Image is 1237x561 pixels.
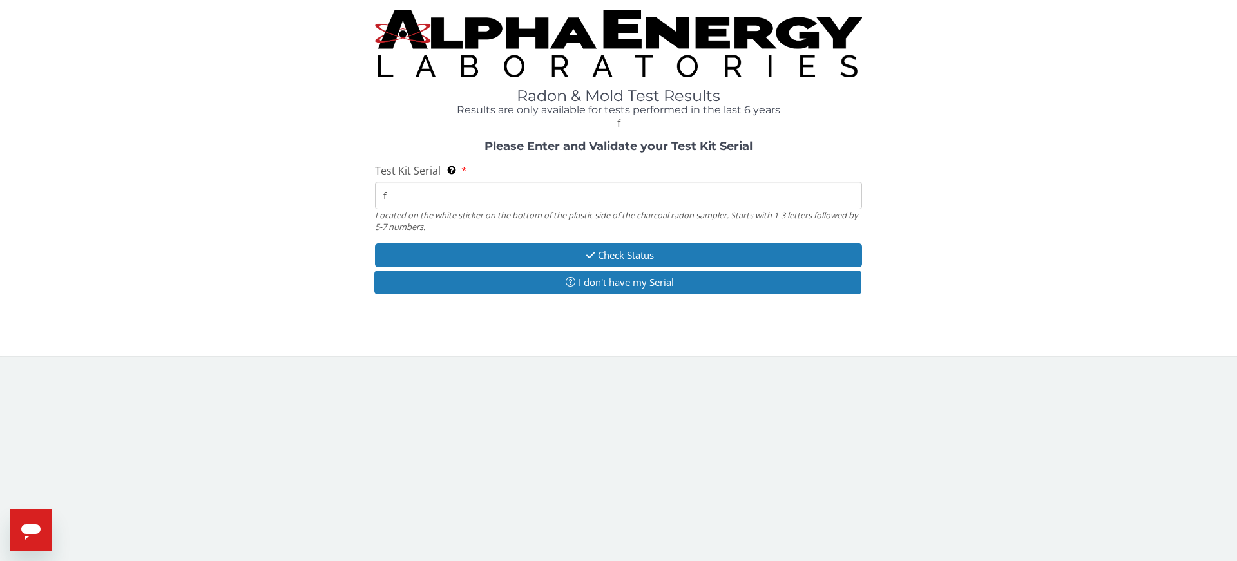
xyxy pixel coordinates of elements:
[375,243,862,267] button: Check Status
[375,10,862,77] img: TightCrop.jpg
[375,104,862,116] h4: Results are only available for tests performed in the last 6 years
[617,116,620,130] span: f
[375,164,441,178] span: Test Kit Serial
[375,88,862,104] h1: Radon & Mold Test Results
[484,139,753,153] strong: Please Enter and Validate your Test Kit Serial
[375,209,862,233] div: Located on the white sticker on the bottom of the plastic side of the charcoal radon sampler. Sta...
[10,509,52,551] iframe: Button to launch messaging window
[374,271,861,294] button: I don't have my Serial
